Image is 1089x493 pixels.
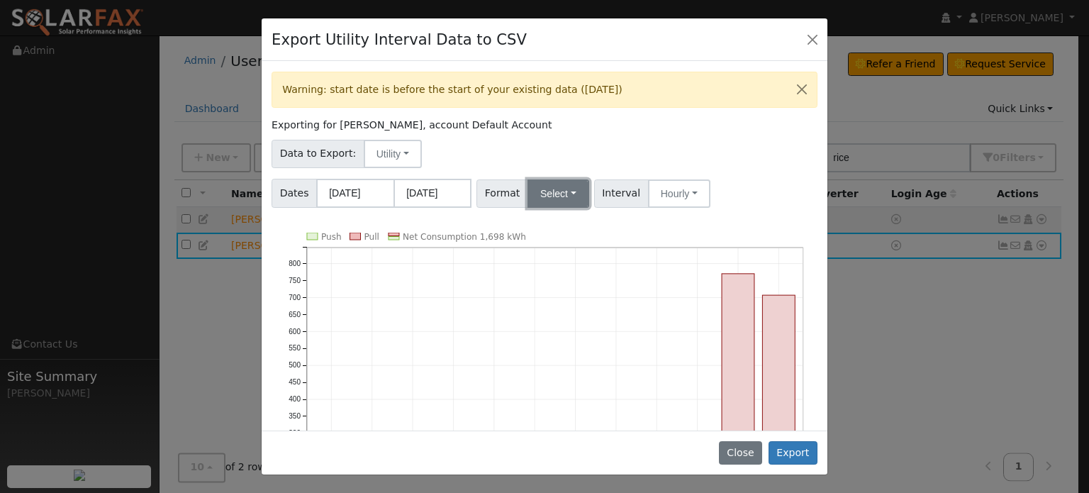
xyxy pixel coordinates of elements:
[272,140,364,168] span: Data to Export:
[803,29,822,49] button: Close
[648,179,710,208] button: Hourly
[272,28,527,51] h4: Export Utility Interval Data to CSV
[289,277,301,284] text: 750
[787,72,817,107] button: Close
[527,179,589,208] button: Select
[272,118,552,133] label: Exporting for [PERSON_NAME], account Default Account
[272,72,817,108] div: Warning: start date is before the start of your existing data ([DATE])
[321,232,342,242] text: Push
[289,412,301,420] text: 350
[289,294,301,301] text: 700
[289,345,301,353] text: 550
[272,179,317,208] span: Dates
[719,441,762,465] button: Close
[289,362,301,370] text: 500
[476,179,528,208] span: Format
[403,232,526,242] text: Net Consumption 1,698 kWh
[289,429,301,437] text: 300
[289,395,301,403] text: 400
[364,140,422,168] button: Utility
[289,311,301,318] text: 650
[289,378,301,386] text: 450
[769,441,817,465] button: Export
[594,179,649,208] span: Interval
[364,232,379,242] text: Pull
[289,260,301,267] text: 800
[289,328,301,336] text: 600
